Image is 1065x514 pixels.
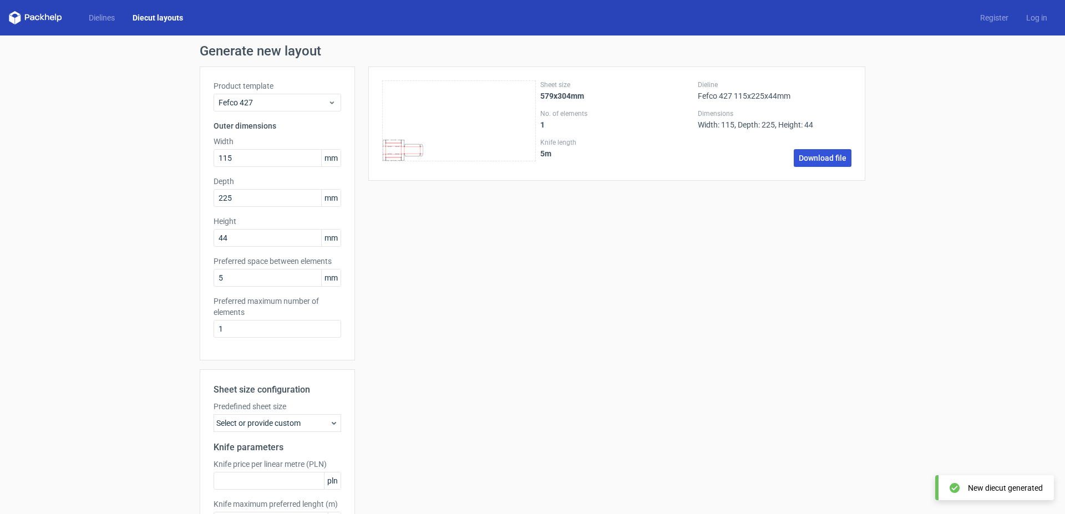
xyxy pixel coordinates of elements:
label: Knife maximum preferred lenght (m) [214,498,341,510]
label: Depth [214,176,341,187]
label: Product template [214,80,341,91]
a: Dielines [80,12,124,23]
a: Log in [1017,12,1056,23]
label: Height [214,216,341,227]
span: mm [321,269,341,286]
div: Select or provide custom [214,414,341,432]
a: Diecut layouts [124,12,192,23]
span: pln [324,472,341,489]
a: Register [971,12,1017,23]
label: No. of elements [540,109,694,118]
span: Fefco 427 [219,97,328,108]
a: Download file [794,149,851,167]
strong: 579x304mm [540,91,584,100]
label: Preferred maximum number of elements [214,296,341,318]
label: Width [214,136,341,147]
h1: Generate new layout [200,44,865,58]
div: New diecut generated [968,482,1043,493]
span: mm [321,190,341,206]
span: mm [321,150,341,166]
label: Knife length [540,138,694,147]
label: Knife price per linear metre (PLN) [214,459,341,470]
strong: 5 m [540,149,551,158]
label: Sheet size [540,80,694,89]
strong: 1 [540,120,545,129]
div: Width: 115, Depth: 225, Height: 44 [698,109,851,129]
div: Fefco 427 115x225x44mm [698,80,851,100]
label: Preferred space between elements [214,256,341,267]
h2: Knife parameters [214,441,341,454]
h3: Outer dimensions [214,120,341,131]
label: Dieline [698,80,851,89]
label: Predefined sheet size [214,401,341,412]
label: Dimensions [698,109,851,118]
h2: Sheet size configuration [214,383,341,396]
span: mm [321,230,341,246]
